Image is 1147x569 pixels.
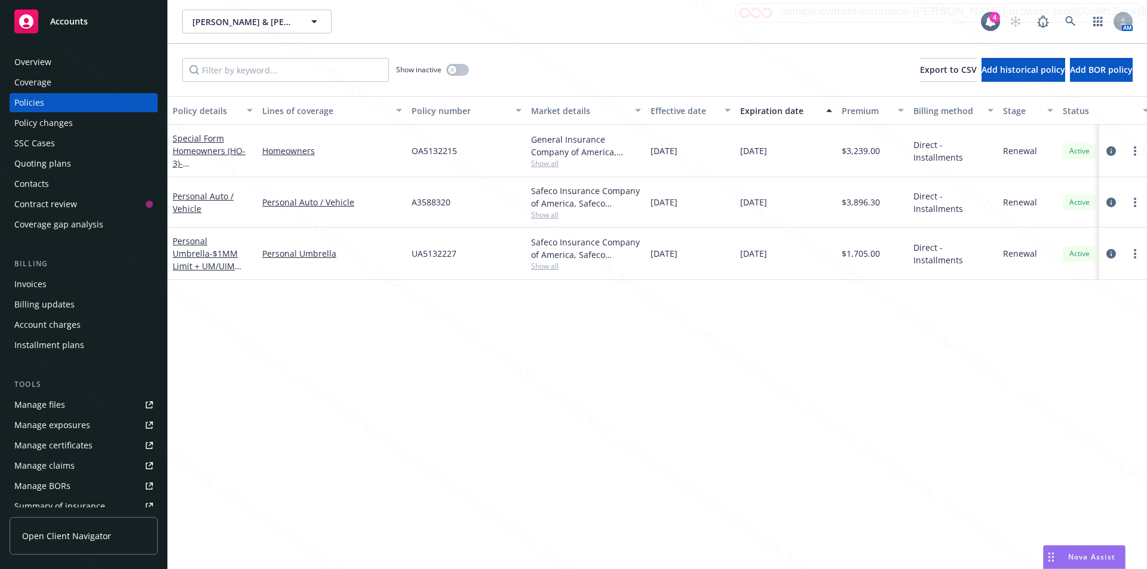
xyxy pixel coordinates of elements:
a: Account charges [10,315,158,334]
a: Manage exposures [10,416,158,435]
div: Lines of coverage [262,104,389,117]
a: Contract review [10,195,158,214]
a: Personal Umbrella [173,235,238,284]
a: Manage BORs [10,476,158,496]
div: Overview [14,53,51,72]
span: Renewal [1003,144,1037,157]
div: Expiration date [740,104,819,117]
div: Billing [10,258,158,270]
span: Add BOR policy [1070,64,1133,75]
span: Direct - Installments [913,139,993,164]
span: Direct - Installments [913,241,993,266]
span: [DATE] [651,196,677,208]
div: Policy details [173,104,240,117]
div: 4 [989,12,1000,23]
div: Effective date [651,104,717,117]
span: UA5132227 [412,247,456,260]
div: Safeco Insurance Company of America, Safeco Insurance (Liberty Mutual) [531,184,641,210]
a: Manage claims [10,456,158,475]
span: [DATE] [651,247,677,260]
span: Renewal [1003,196,1037,208]
button: Expiration date [735,96,837,125]
a: Coverage [10,73,158,92]
a: more [1128,195,1142,210]
span: Direct - Installments [913,190,993,215]
div: SSC Cases [14,134,55,153]
span: [PERSON_NAME] & [PERSON_NAME] [192,16,296,28]
div: Policies [14,93,44,112]
div: Contract review [14,195,77,214]
a: circleInformation [1104,144,1118,158]
div: Account charges [14,315,81,334]
span: A3588320 [412,196,450,208]
a: Personal Umbrella [262,247,402,260]
div: Safeco Insurance Company of America, Safeco Insurance (Liberty Mutual) [531,236,641,261]
div: Policy number [412,104,508,117]
span: Active [1068,248,1091,259]
a: Personal Auto / Vehicle [262,196,402,208]
div: Premium [842,104,891,117]
a: more [1128,144,1142,158]
a: Manage certificates [10,436,158,455]
a: Switch app [1086,10,1110,33]
span: Show all [531,261,641,271]
a: SSC Cases [10,134,158,153]
span: Show all [531,158,641,168]
span: Nova Assist [1068,552,1115,562]
a: circleInformation [1104,247,1118,261]
a: Policies [10,93,158,112]
a: more [1128,247,1142,261]
div: Quoting plans [14,154,71,173]
span: Renewal [1003,247,1037,260]
button: Policy details [168,96,257,125]
div: Summary of insurance [14,497,105,516]
div: Billing method [913,104,980,117]
div: Billing updates [14,295,75,314]
div: Coverage gap analysis [14,215,103,234]
button: Add BOR policy [1070,58,1133,82]
span: [DATE] [740,247,767,260]
div: Status [1063,104,1136,117]
span: Export to CSV [920,64,977,75]
a: Coverage gap analysis [10,215,158,234]
a: Contacts [10,174,158,193]
div: Installment plans [14,336,84,355]
span: Open Client Navigator [22,530,111,542]
a: circleInformation [1104,195,1118,210]
div: Manage exposures [14,416,90,435]
button: Market details [526,96,646,125]
div: Manage files [14,395,65,414]
div: Contacts [14,174,49,193]
div: Coverage [14,73,51,92]
div: Market details [531,104,628,117]
div: Manage BORs [14,476,70,496]
div: Manage claims [14,456,75,475]
a: Accounts [10,5,158,38]
button: Stage [998,96,1058,125]
button: Export to CSV [920,58,977,82]
span: OA5132215 [412,144,457,157]
div: General Insurance Company of America, Safeco Insurance (Liberty Mutual) [531,133,641,158]
span: Active [1068,197,1091,208]
button: Policy number [407,96,526,125]
span: Add historical policy [982,64,1065,75]
button: Add historical policy [982,58,1065,82]
a: Overview [10,53,158,72]
a: Start snowing [1004,10,1028,33]
span: Accounts [50,17,88,26]
span: Show inactive [396,64,441,75]
span: - $1MM Limit + UM/UIM Coverage [173,248,241,284]
span: [DATE] [651,144,677,157]
button: Billing method [909,96,998,125]
a: Report a Bug [1031,10,1055,33]
button: Lines of coverage [257,96,407,125]
span: $3,896.30 [842,196,880,208]
span: Show all [531,210,641,220]
button: [PERSON_NAME] & [PERSON_NAME] [182,10,332,33]
span: $3,239.00 [842,144,880,157]
a: Quoting plans [10,154,158,173]
span: [DATE] [740,196,767,208]
button: Nova Assist [1043,545,1125,569]
span: [DATE] [740,144,767,157]
a: Invoices [10,275,158,294]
